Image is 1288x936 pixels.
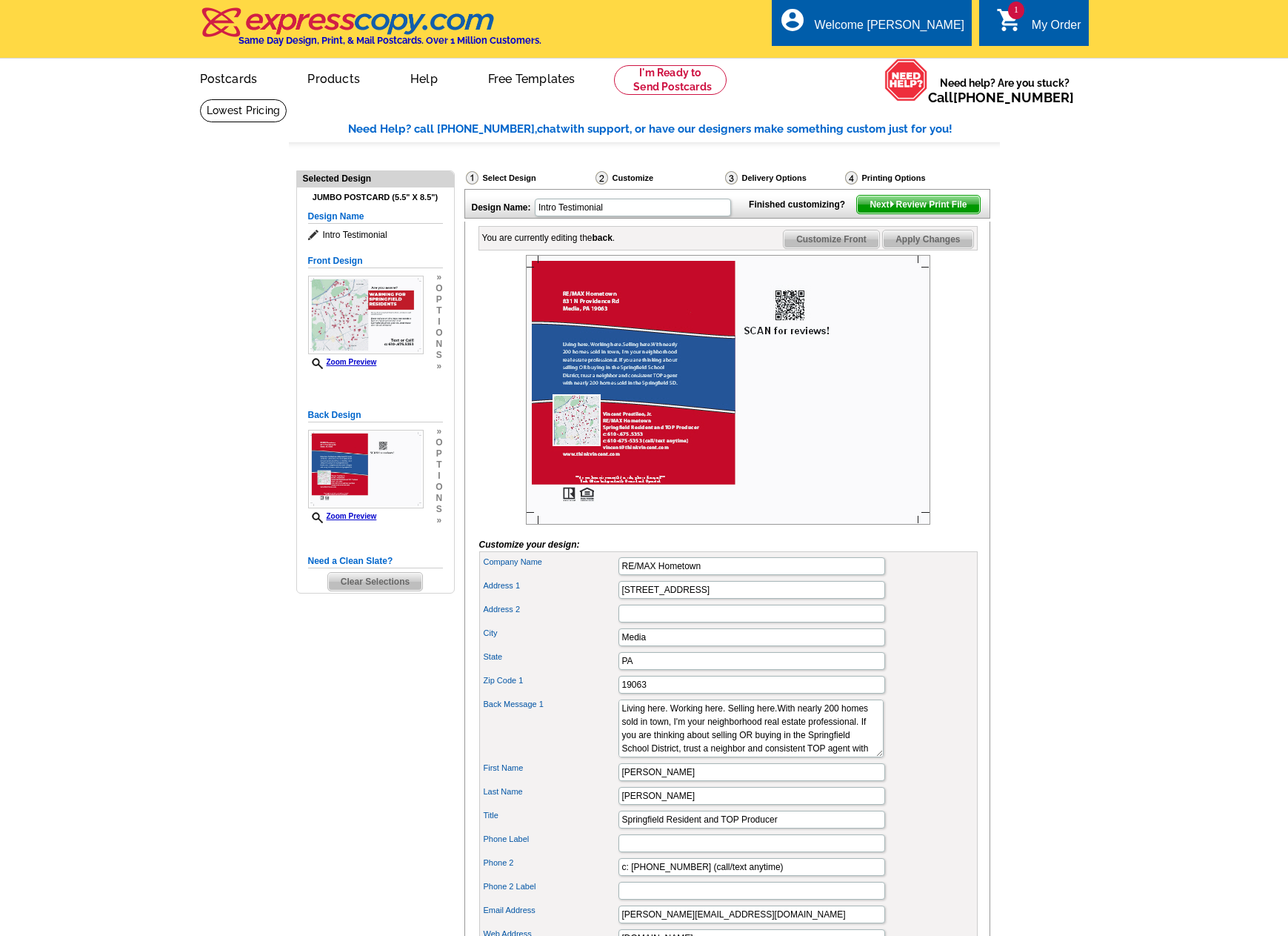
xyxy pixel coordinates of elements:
img: Delivery Options [725,171,738,185]
i: account_circle [779,7,806,33]
span: n [436,493,442,504]
span: » [436,272,442,283]
span: i [436,316,442,328]
div: Delivery Options [724,170,844,189]
label: Zip Code 1 [484,674,617,687]
img: Z18884327_00001_2.jpg [308,430,424,508]
a: Same Day Design, Print, & Mail Postcards. Over 1 Million Customers. [200,18,541,46]
a: [PHONE_NUMBER] [953,90,1074,105]
strong: Design Name: [472,202,531,213]
span: p [436,448,442,459]
a: Help [387,60,461,95]
span: o [436,283,442,294]
label: Last Name [484,786,617,798]
label: Address 2 [484,603,617,616]
span: s [436,504,442,515]
span: Next Review Print File [857,196,979,213]
div: Need Help? call [PHONE_NUMBER], with support, or have our designers make something custom just fo... [348,121,1000,138]
a: Postcards [176,60,281,95]
label: Phone 2 Label [484,880,617,893]
div: Customize [594,170,724,189]
div: You are currently editing the . [482,231,615,245]
div: Welcome [PERSON_NAME] [815,19,964,39]
label: City [484,627,617,640]
span: » [436,361,442,372]
label: Company Name [484,556,617,568]
a: Zoom Preview [308,512,377,520]
img: Z18884327_00001_1.jpg [308,276,424,354]
div: My Order [1032,19,1081,39]
a: 1 shopping_cart My Order [996,16,1081,35]
div: Select Design [464,170,594,189]
label: Back Message 1 [484,698,617,711]
i: shopping_cart [996,7,1023,33]
div: Selected Design [297,171,454,185]
span: p [436,294,442,305]
i: Customize your design: [479,540,580,550]
label: First Name [484,762,617,774]
span: i [436,471,442,482]
span: Clear Selections [328,573,422,591]
span: Need help? Are you stuck? [928,76,1081,105]
div: Printing Options [844,170,975,189]
span: o [436,482,442,493]
label: Phone 2 [484,857,617,869]
span: Customize Front [784,230,879,248]
span: t [436,305,442,316]
span: t [436,459,442,471]
span: 1 [1008,1,1024,19]
iframe: LiveChat chat widget [992,591,1288,936]
span: chat [537,122,561,136]
a: Zoom Preview [308,358,377,366]
img: help [884,59,928,102]
h5: Front Design [308,254,443,268]
label: Email Address [484,904,617,917]
label: Phone Label [484,833,617,846]
img: Select Design [466,171,478,185]
a: Free Templates [464,60,599,95]
span: Intro Testimonial [308,228,443,242]
span: o [436,328,442,339]
h5: Design Name [308,210,443,224]
img: button-next-arrow-white.png [889,201,895,208]
span: Apply Changes [883,230,972,248]
a: Products [284,60,384,95]
textarea: Each red pin on the map represents a home I have sold within the [GEOGRAPHIC_DATA]...and these ar... [618,700,884,757]
label: Address 1 [484,580,617,592]
label: Title [484,809,617,822]
span: s [436,350,442,361]
h5: Need a Clean Slate? [308,554,443,568]
b: back [593,233,613,243]
span: o [436,437,442,448]
label: State [484,651,617,663]
h5: Back Design [308,408,443,422]
img: Printing Options & Summary [845,171,858,185]
img: Z18884327_00001_2.jpg [526,255,930,525]
h4: Jumbo Postcard (5.5" x 8.5") [308,193,443,202]
strong: Finished customizing? [749,199,854,210]
span: n [436,339,442,350]
span: » [436,426,442,437]
span: » [436,515,442,526]
img: Customize [595,171,608,185]
h4: Same Day Design, Print, & Mail Postcards. Over 1 Million Customers. [238,35,541,46]
span: Call [928,90,1074,105]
